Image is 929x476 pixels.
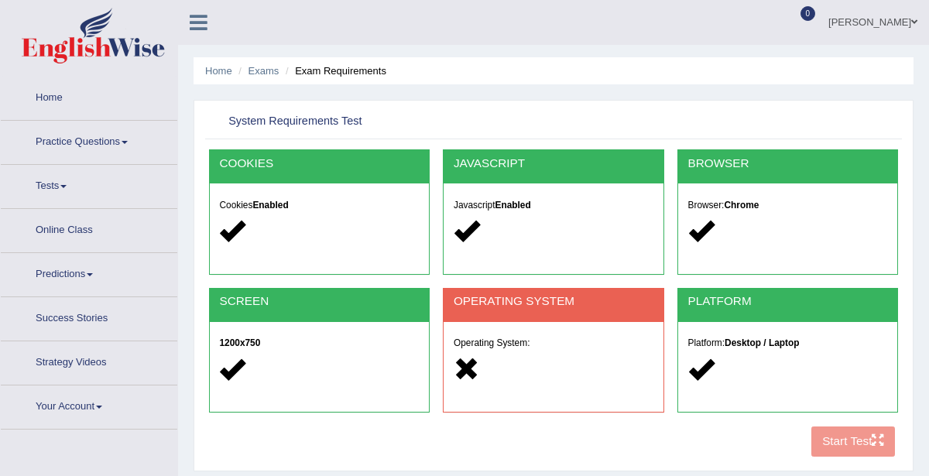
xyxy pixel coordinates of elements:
[1,209,177,248] a: Online Class
[1,385,177,424] a: Your Account
[219,337,260,348] strong: 1200x750
[1,341,177,380] a: Strategy Videos
[454,157,653,170] h2: JAVASCRIPT
[688,157,888,170] h2: BROWSER
[209,111,636,132] h2: System Requirements Test
[688,200,888,211] h5: Browser:
[454,200,653,211] h5: Javascript
[724,200,759,211] strong: Chrome
[282,63,386,78] li: Exam Requirements
[495,200,531,211] strong: Enabled
[688,338,888,348] h5: Platform:
[1,165,177,204] a: Tests
[454,338,653,348] h5: Operating System:
[1,253,177,292] a: Predictions
[1,297,177,336] a: Success Stories
[454,295,653,308] h2: OPERATING SYSTEM
[219,295,419,308] h2: SCREEN
[249,65,279,77] a: Exams
[1,121,177,159] a: Practice Questions
[219,200,419,211] h5: Cookies
[725,337,799,348] strong: Desktop / Laptop
[219,157,419,170] h2: COOKIES
[205,65,232,77] a: Home
[800,6,816,21] span: 0
[252,200,288,211] strong: Enabled
[688,295,888,308] h2: PLATFORM
[1,77,177,115] a: Home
